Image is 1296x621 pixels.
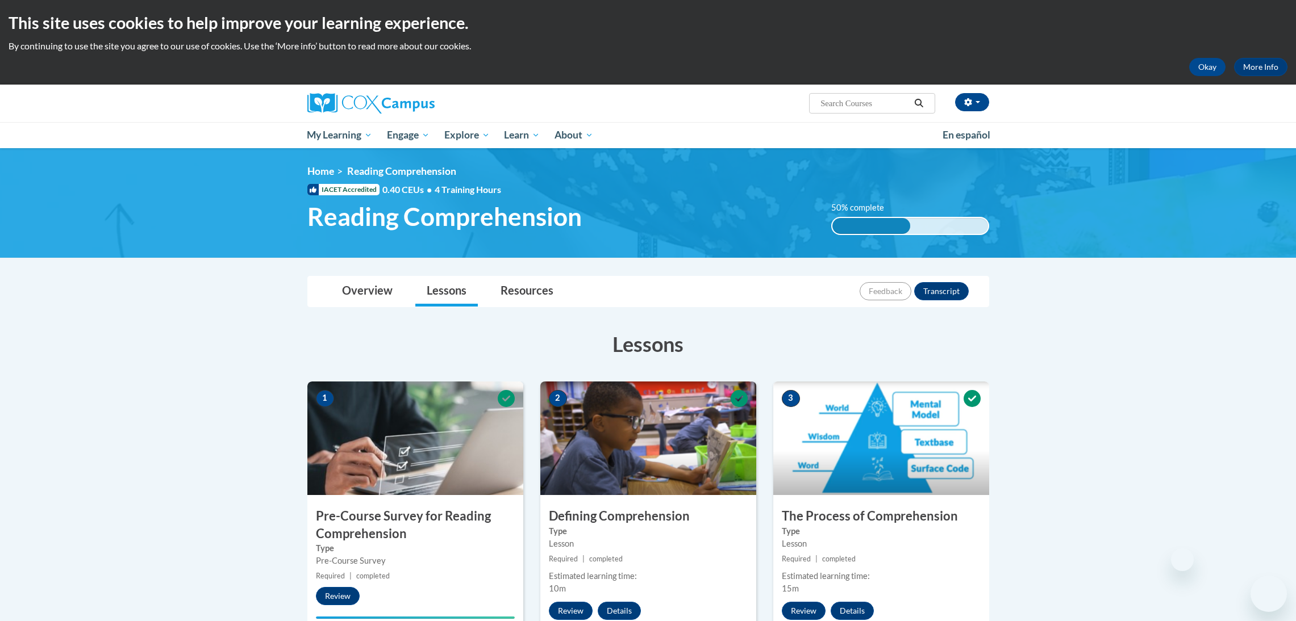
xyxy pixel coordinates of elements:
[1234,58,1287,76] a: More Info
[549,584,566,593] span: 10m
[549,390,567,407] span: 2
[316,390,334,407] span: 1
[773,507,989,525] h3: The Process of Comprehension
[815,555,818,563] span: |
[832,218,910,234] div: 50% complete
[782,570,981,582] div: Estimated learning time:
[307,165,334,177] a: Home
[935,123,998,147] a: En español
[782,390,800,407] span: 3
[9,11,1287,34] h2: This site uses cookies to help improve your learning experience.
[782,602,826,620] button: Review
[489,276,565,307] a: Resources
[1171,548,1194,571] iframe: Close message
[547,122,601,148] a: About
[782,525,981,538] label: Type
[307,381,523,495] img: Course Image
[497,122,547,148] a: Learn
[380,122,437,148] a: Engage
[831,202,897,214] label: 50% complete
[437,122,497,148] a: Explore
[349,572,352,580] span: |
[782,555,811,563] span: Required
[914,282,969,300] button: Transcript
[549,570,748,582] div: Estimated learning time:
[307,330,989,358] h3: Lessons
[427,184,432,195] span: •
[444,128,490,142] span: Explore
[598,602,641,620] button: Details
[387,128,430,142] span: Engage
[860,282,911,300] button: Feedback
[307,202,582,232] span: Reading Comprehension
[582,555,585,563] span: |
[943,129,990,141] span: En español
[540,507,756,525] h3: Defining Comprehension
[555,128,593,142] span: About
[955,93,989,111] button: Account Settings
[316,572,345,580] span: Required
[347,165,456,177] span: Reading Comprehension
[316,587,360,605] button: Review
[435,184,501,195] span: 4 Training Hours
[504,128,540,142] span: Learn
[290,122,1006,148] div: Main menu
[9,40,1287,52] p: By continuing to use the site you agree to our use of cookies. Use the ‘More info’ button to read...
[1189,58,1226,76] button: Okay
[549,555,578,563] span: Required
[316,542,515,555] label: Type
[782,538,981,550] div: Lesson
[819,96,910,110] input: Search Courses
[773,381,989,495] img: Course Image
[331,276,404,307] a: Overview
[782,584,799,593] span: 15m
[382,183,435,196] span: 0.40 CEUs
[589,555,623,563] span: completed
[1251,576,1287,612] iframe: Button to launch messaging window
[831,602,874,620] button: Details
[307,93,435,114] img: Cox Campus
[316,616,515,619] div: Your progress
[316,555,515,567] div: Pre-Course Survey
[910,96,927,110] button: Search
[300,122,380,148] a: My Learning
[540,381,756,495] img: Course Image
[549,525,748,538] label: Type
[822,555,856,563] span: completed
[307,128,372,142] span: My Learning
[307,93,523,114] a: Cox Campus
[307,507,523,543] h3: Pre-Course Survey for Reading Comprehension
[549,602,593,620] button: Review
[307,184,380,195] span: IACET Accredited
[549,538,748,550] div: Lesson
[356,572,390,580] span: completed
[415,276,478,307] a: Lessons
